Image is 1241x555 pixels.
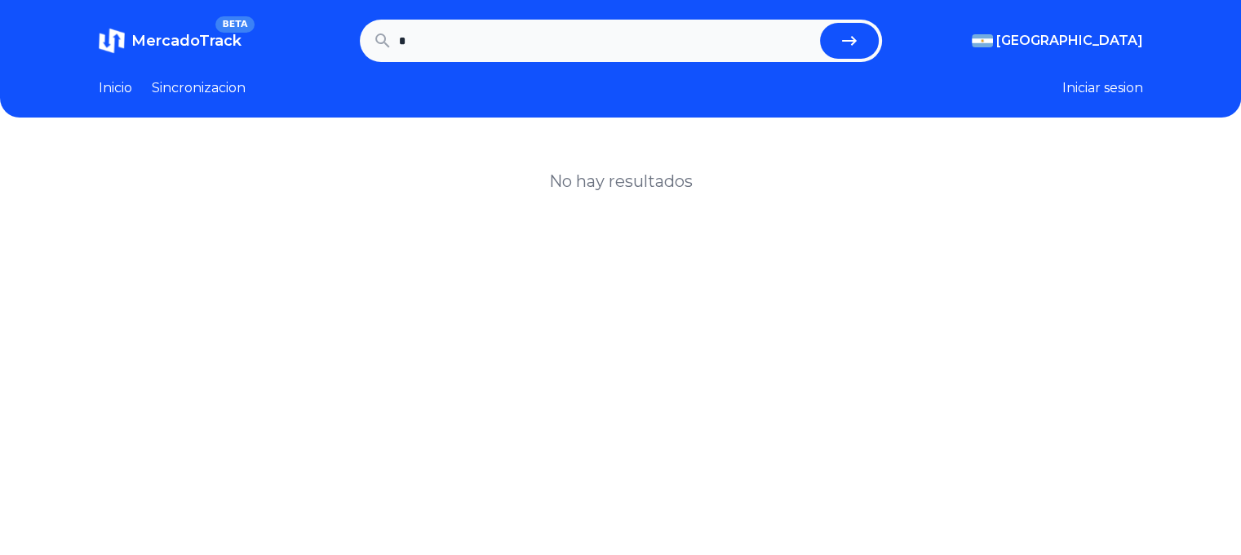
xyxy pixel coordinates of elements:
a: Inicio [99,78,132,98]
img: MercadoTrack [99,28,125,54]
span: BETA [215,16,254,33]
span: MercadoTrack [131,32,242,50]
img: Argentina [972,34,993,47]
button: Iniciar sesion [1062,78,1143,98]
button: [GEOGRAPHIC_DATA] [972,31,1143,51]
h1: No hay resultados [549,170,693,193]
a: Sincronizacion [152,78,246,98]
a: MercadoTrackBETA [99,28,242,54]
span: [GEOGRAPHIC_DATA] [996,31,1143,51]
